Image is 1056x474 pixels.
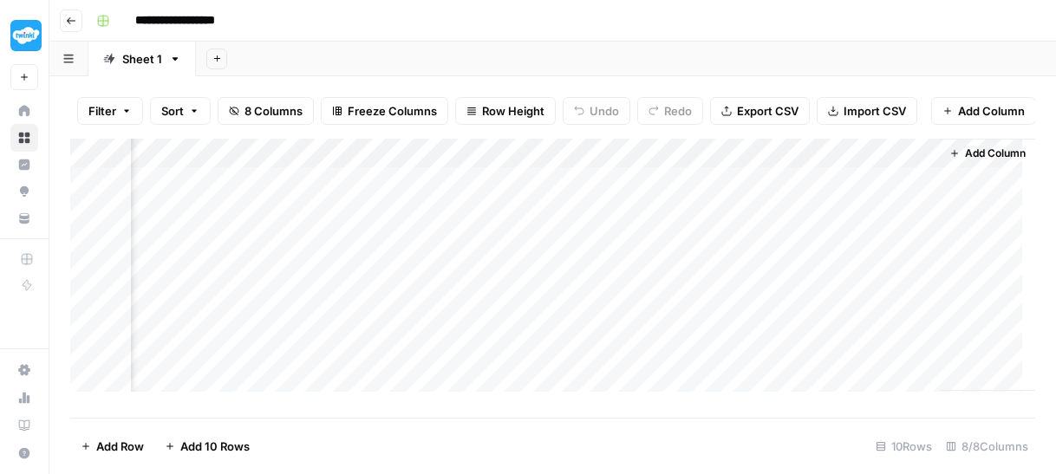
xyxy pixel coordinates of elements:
[47,101,61,114] img: tab_domain_overview_orange.svg
[180,438,250,455] span: Add 10 Rows
[869,432,939,460] div: 10 Rows
[28,28,42,42] img: logo_orange.svg
[173,101,186,114] img: tab_keywords_by_traffic_grey.svg
[817,97,917,125] button: Import CSV
[10,205,38,232] a: Your Data
[931,97,1036,125] button: Add Column
[10,178,38,205] a: Opportunities
[590,102,619,120] span: Undo
[737,102,799,120] span: Export CSV
[10,20,42,51] img: Twinkl Logo
[455,97,556,125] button: Row Height
[161,102,184,120] span: Sort
[150,97,211,125] button: Sort
[563,97,630,125] button: Undo
[942,142,1033,165] button: Add Column
[348,102,437,120] span: Freeze Columns
[49,28,85,42] div: v 4.0.25
[10,439,38,467] button: Help + Support
[844,102,906,120] span: Import CSV
[88,42,196,76] a: Sheet 1
[122,50,162,68] div: Sheet 1
[88,102,116,120] span: Filter
[70,432,154,460] button: Add Row
[192,102,292,114] div: Keywords by Traffic
[218,97,314,125] button: 8 Columns
[10,124,38,152] a: Browse
[28,45,42,59] img: website_grey.svg
[482,102,544,120] span: Row Height
[66,102,155,114] div: Domain Overview
[664,102,692,120] span: Redo
[10,356,38,384] a: Settings
[96,438,144,455] span: Add Row
[321,97,448,125] button: Freeze Columns
[10,412,38,439] a: Learning Hub
[10,14,38,57] button: Workspace: Twinkl
[10,384,38,412] a: Usage
[45,45,191,59] div: Domain: [DOMAIN_NAME]
[965,146,1026,161] span: Add Column
[244,102,303,120] span: 8 Columns
[939,432,1035,460] div: 8/8 Columns
[77,97,143,125] button: Filter
[958,102,1025,120] span: Add Column
[710,97,810,125] button: Export CSV
[10,97,38,125] a: Home
[154,432,260,460] button: Add 10 Rows
[10,151,38,179] a: Insights
[637,97,703,125] button: Redo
